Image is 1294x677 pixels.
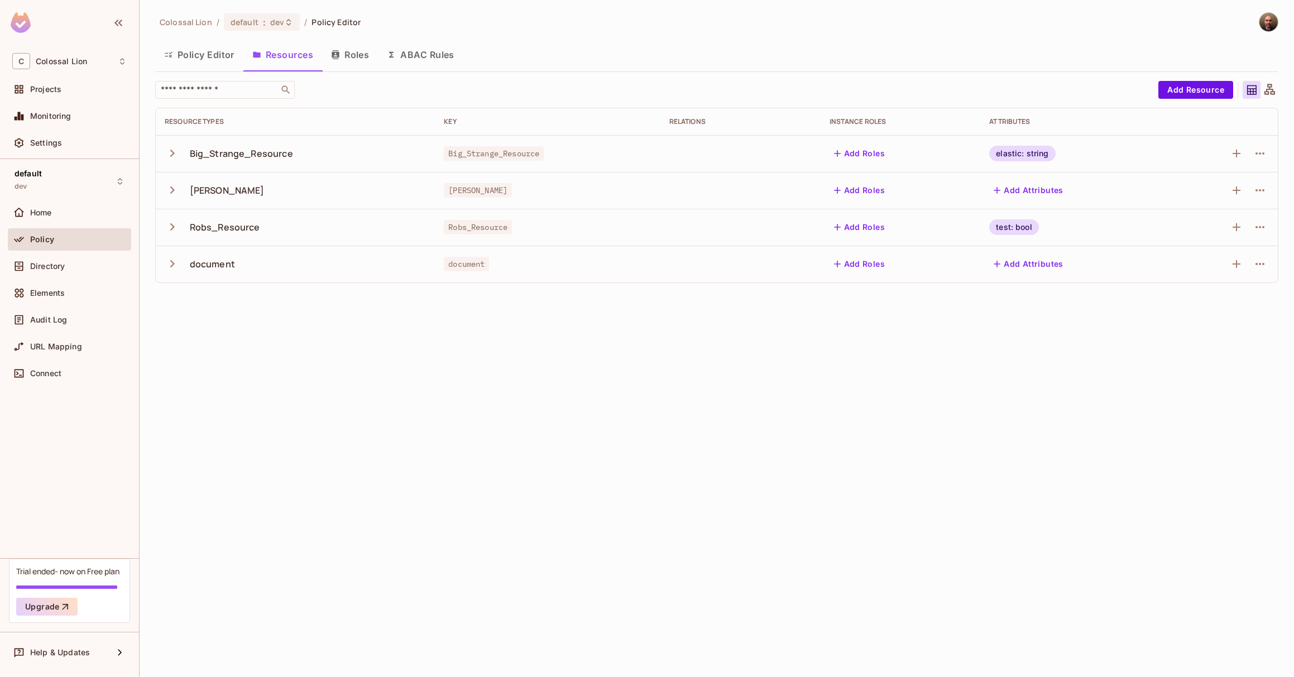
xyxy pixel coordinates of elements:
[30,289,65,297] span: Elements
[989,219,1039,235] div: test: bool
[830,218,890,236] button: Add Roles
[231,17,258,27] span: default
[30,315,67,324] span: Audit Log
[669,117,812,126] div: Relations
[30,235,54,244] span: Policy
[989,146,1055,161] div: elastic: string
[11,12,31,33] img: SReyMgAAAABJRU5ErkJggg==
[444,146,544,161] span: Big_Strange_Resource
[30,342,82,351] span: URL Mapping
[1259,13,1278,31] img: Rob Sliwa
[304,17,307,27] li: /
[190,258,235,270] div: document
[311,17,361,27] span: Policy Editor
[15,169,42,178] span: default
[243,41,322,69] button: Resources
[12,53,30,69] span: C
[30,262,65,271] span: Directory
[30,369,61,378] span: Connect
[989,255,1068,273] button: Add Attributes
[1158,81,1233,99] button: Add Resource
[30,112,71,121] span: Monitoring
[270,17,284,27] span: dev
[989,181,1068,199] button: Add Attributes
[444,257,489,271] span: document
[30,648,90,657] span: Help & Updates
[16,598,78,616] button: Upgrade
[190,147,293,160] div: Big_Strange_Resource
[30,138,62,147] span: Settings
[165,117,426,126] div: Resource Types
[444,183,512,198] span: [PERSON_NAME]
[444,117,651,126] div: Key
[830,145,890,162] button: Add Roles
[30,208,52,217] span: Home
[217,17,219,27] li: /
[322,41,378,69] button: Roles
[830,117,972,126] div: Instance roles
[262,18,266,27] span: :
[444,220,512,234] span: Robs_Resource
[190,184,265,196] div: [PERSON_NAME]
[190,221,260,233] div: Robs_Resource
[830,255,890,273] button: Add Roles
[155,41,243,69] button: Policy Editor
[16,566,119,577] div: Trial ended- now on Free plan
[830,181,890,199] button: Add Roles
[36,57,87,66] span: Workspace: Colossal Lion
[15,182,27,191] span: dev
[378,41,463,69] button: ABAC Rules
[160,17,212,27] span: the active workspace
[989,117,1156,126] div: Attributes
[30,85,61,94] span: Projects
